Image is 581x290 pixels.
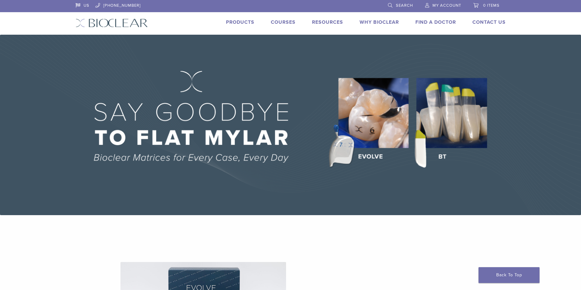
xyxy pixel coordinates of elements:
[396,3,413,8] span: Search
[415,19,456,25] a: Find A Doctor
[483,3,500,8] span: 0 items
[432,3,461,8] span: My Account
[479,267,540,283] a: Back To Top
[472,19,506,25] a: Contact Us
[226,19,254,25] a: Products
[360,19,399,25] a: Why Bioclear
[76,19,148,27] img: Bioclear
[312,19,343,25] a: Resources
[271,19,296,25] a: Courses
